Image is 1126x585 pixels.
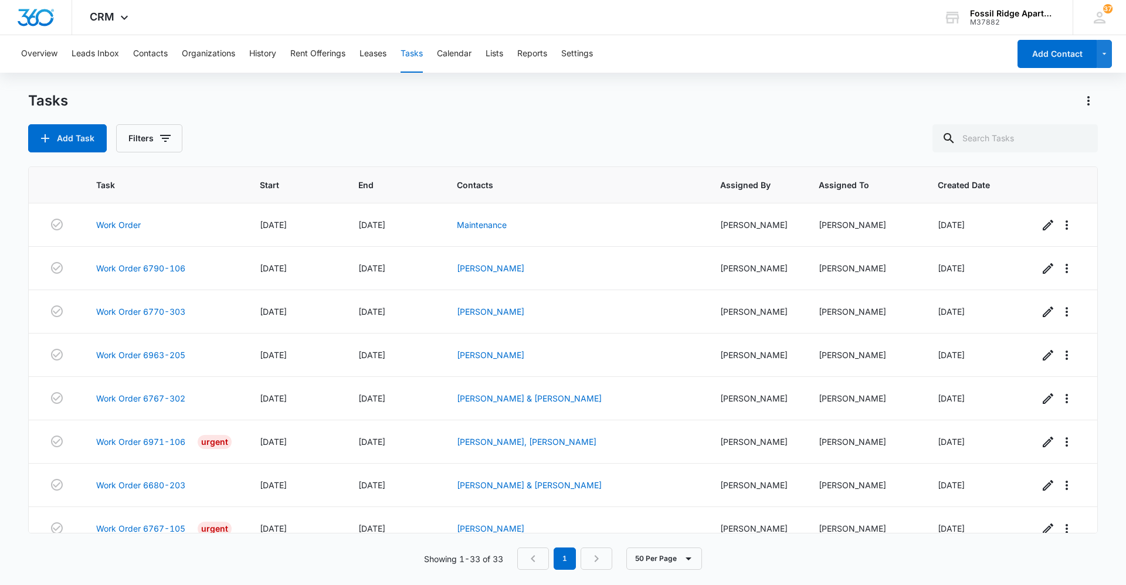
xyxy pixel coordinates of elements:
[938,350,965,360] span: [DATE]
[437,35,472,73] button: Calendar
[457,220,507,230] a: Maintenance
[260,437,287,447] span: [DATE]
[96,262,185,274] a: Work Order 6790-106
[938,437,965,447] span: [DATE]
[358,393,385,403] span: [DATE]
[358,480,385,490] span: [DATE]
[720,436,791,448] div: [PERSON_NAME]
[819,179,893,191] span: Assigned To
[28,92,68,110] h1: Tasks
[260,179,313,191] span: Start
[457,350,524,360] a: [PERSON_NAME]
[96,305,185,318] a: Work Order 6770-303
[938,263,965,273] span: [DATE]
[96,522,185,535] a: Work Order 6767-105
[819,219,910,231] div: [PERSON_NAME]
[970,18,1056,26] div: account id
[133,35,168,73] button: Contacts
[938,179,993,191] span: Created Date
[424,553,503,565] p: Showing 1-33 of 33
[96,219,141,231] a: Work Order
[1079,91,1098,110] button: Actions
[457,307,524,317] a: [PERSON_NAME]
[96,349,185,361] a: Work Order 6963-205
[819,392,910,404] div: [PERSON_NAME]
[486,35,503,73] button: Lists
[517,547,612,570] nav: Pagination
[819,479,910,491] div: [PERSON_NAME]
[938,393,965,403] span: [DATE]
[260,480,287,490] span: [DATE]
[90,11,114,23] span: CRM
[198,435,232,449] div: Urgent
[260,523,287,533] span: [DATE]
[720,349,791,361] div: [PERSON_NAME]
[358,307,385,317] span: [DATE]
[457,523,524,533] a: [PERSON_NAME]
[358,523,385,533] span: [DATE]
[819,262,910,274] div: [PERSON_NAME]
[720,179,774,191] span: Assigned By
[198,522,232,536] div: Urgent
[457,480,602,490] a: [PERSON_NAME] & [PERSON_NAME]
[819,349,910,361] div: [PERSON_NAME]
[819,305,910,318] div: [PERSON_NAME]
[819,522,910,535] div: [PERSON_NAME]
[260,307,287,317] span: [DATE]
[720,479,791,491] div: [PERSON_NAME]
[116,124,182,152] button: Filters
[457,437,596,447] a: [PERSON_NAME], [PERSON_NAME]
[96,436,185,448] a: Work Order 6971-106
[457,393,602,403] a: [PERSON_NAME] & [PERSON_NAME]
[938,523,965,533] span: [DATE]
[260,220,287,230] span: [DATE]
[182,35,235,73] button: Organizations
[96,179,215,191] span: Task
[720,262,791,274] div: [PERSON_NAME]
[932,124,1098,152] input: Search Tasks
[626,547,702,570] button: 50 Per Page
[457,263,524,273] a: [PERSON_NAME]
[938,220,965,230] span: [DATE]
[819,436,910,448] div: [PERSON_NAME]
[457,179,675,191] span: Contacts
[260,350,287,360] span: [DATE]
[260,263,287,273] span: [DATE]
[720,392,791,404] div: [PERSON_NAME]
[401,35,423,73] button: Tasks
[554,547,576,570] em: 1
[358,179,412,191] span: End
[938,480,965,490] span: [DATE]
[358,350,385,360] span: [DATE]
[359,35,386,73] button: Leases
[720,219,791,231] div: [PERSON_NAME]
[358,220,385,230] span: [DATE]
[1103,4,1113,13] span: 37
[28,124,107,152] button: Add Task
[358,437,385,447] span: [DATE]
[517,35,547,73] button: Reports
[561,35,593,73] button: Settings
[938,307,965,317] span: [DATE]
[970,9,1056,18] div: account name
[96,392,185,404] a: Work Order 6767-302
[720,522,791,535] div: [PERSON_NAME]
[1103,4,1113,13] div: notifications count
[358,263,385,273] span: [DATE]
[96,479,185,491] a: Work Order 6680-203
[1018,40,1097,68] button: Add Contact
[720,305,791,318] div: [PERSON_NAME]
[21,35,57,73] button: Overview
[72,35,119,73] button: Leads Inbox
[249,35,276,73] button: History
[290,35,345,73] button: Rent Offerings
[260,393,287,403] span: [DATE]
